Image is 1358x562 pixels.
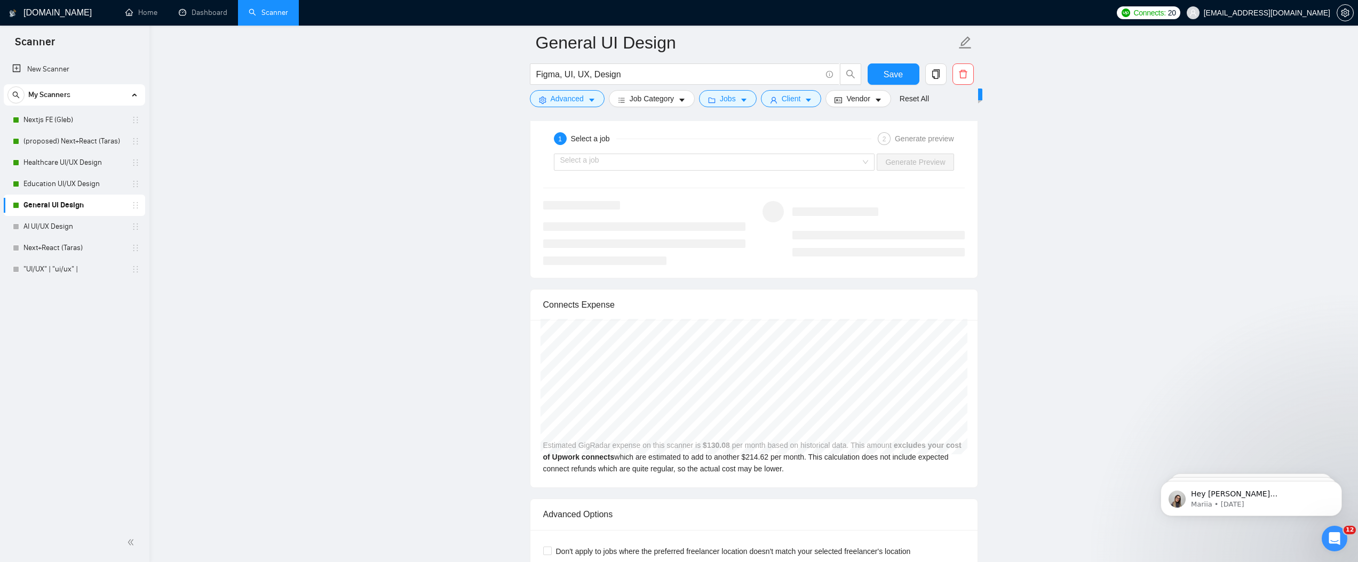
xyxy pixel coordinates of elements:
[1122,9,1130,17] img: upwork-logo.png
[958,36,972,50] span: edit
[875,96,882,104] span: caret-down
[23,173,125,195] a: Education UI/UX Design
[1189,9,1197,17] span: user
[926,69,946,79] span: copy
[884,68,903,81] span: Save
[23,237,125,259] a: Next+React (Taras)
[1133,7,1165,19] span: Connects:
[551,93,584,105] span: Advanced
[23,152,125,173] a: Healthcare UI/UX Design
[23,195,125,216] a: General UI Design
[805,96,812,104] span: caret-down
[618,96,625,104] span: bars
[4,59,145,80] li: New Scanner
[7,86,25,103] button: search
[840,69,861,79] span: search
[23,109,125,131] a: Nextjs FE (Gleb)
[543,499,965,529] div: Advanced Options
[609,90,695,107] button: barsJob Categorycaret-down
[846,93,870,105] span: Vendor
[125,8,157,17] a: homeHome
[8,91,24,99] span: search
[761,90,822,107] button: userClientcaret-down
[877,154,954,171] button: Generate Preview
[953,69,973,79] span: delete
[9,5,17,22] img: logo
[708,96,716,104] span: folder
[1168,7,1176,19] span: 20
[249,8,288,17] a: searchScanner
[826,71,833,78] span: info-circle
[720,93,736,105] span: Jobs
[558,135,562,143] span: 1
[131,158,140,167] span: holder
[6,34,63,57] span: Scanner
[1322,526,1347,551] iframe: Intercom live chat
[530,320,978,487] div: Estimated GigRadar expense on this scanner is per month based on historical data. This amount whi...
[840,63,861,85] button: search
[23,259,125,280] a: "UI/UX" | "ui/ux" |
[12,59,137,80] a: New Scanner
[131,137,140,146] span: holder
[740,96,748,104] span: caret-down
[23,216,125,237] a: AI UI/UX Design
[1337,9,1354,17] a: setting
[825,90,891,107] button: idcardVendorcaret-down
[539,96,546,104] span: setting
[4,84,145,280] li: My Scanners
[782,93,801,105] span: Client
[1337,4,1354,21] button: setting
[895,132,954,145] div: Generate preview
[770,96,777,104] span: user
[543,290,965,320] div: Connects Expense
[925,63,947,85] button: copy
[131,244,140,252] span: holder
[179,8,227,17] a: dashboardDashboard
[1344,526,1356,534] span: 12
[131,116,140,124] span: holder
[588,96,595,104] span: caret-down
[571,132,616,145] div: Select a job
[23,131,125,152] a: (proposed) Next+React (Taras)
[1337,9,1353,17] span: setting
[678,96,686,104] span: caret-down
[1145,459,1358,533] iframe: Intercom notifications message
[699,90,757,107] button: folderJobscaret-down
[963,90,978,99] span: New
[630,93,674,105] span: Job Category
[552,545,915,557] span: Don't apply to jobs where the preferred freelancer location doesn't match your selected freelance...
[131,222,140,231] span: holder
[900,93,929,105] a: Reset All
[28,84,70,106] span: My Scanners
[883,135,886,143] span: 2
[868,63,919,85] button: Save
[536,29,956,56] input: Scanner name...
[952,63,974,85] button: delete
[536,68,821,81] input: Search Freelance Jobs...
[530,90,605,107] button: settingAdvancedcaret-down
[131,201,140,210] span: holder
[127,537,138,548] span: double-left
[131,265,140,274] span: holder
[835,96,842,104] span: idcard
[131,180,140,188] span: holder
